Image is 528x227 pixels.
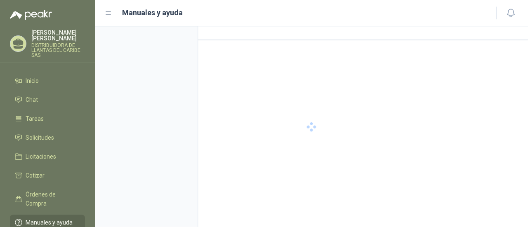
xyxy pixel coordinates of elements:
p: DISTRIBUIDORA DE LLANTAS DEL CARIBE SAS [31,43,85,58]
span: Órdenes de Compra [26,190,77,208]
a: Solicitudes [10,130,85,145]
a: Licitaciones [10,149,85,164]
p: [PERSON_NAME] [PERSON_NAME] [31,30,85,41]
h1: Manuales y ayuda [122,7,183,19]
span: Inicio [26,76,39,85]
span: Cotizar [26,171,45,180]
img: Logo peakr [10,10,52,20]
span: Solicitudes [26,133,54,142]
span: Chat [26,95,38,104]
a: Inicio [10,73,85,89]
a: Cotizar [10,168,85,183]
span: Licitaciones [26,152,56,161]
a: Órdenes de Compra [10,187,85,211]
a: Tareas [10,111,85,126]
a: Chat [10,92,85,108]
span: Tareas [26,114,44,123]
span: Manuales y ayuda [26,218,73,227]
